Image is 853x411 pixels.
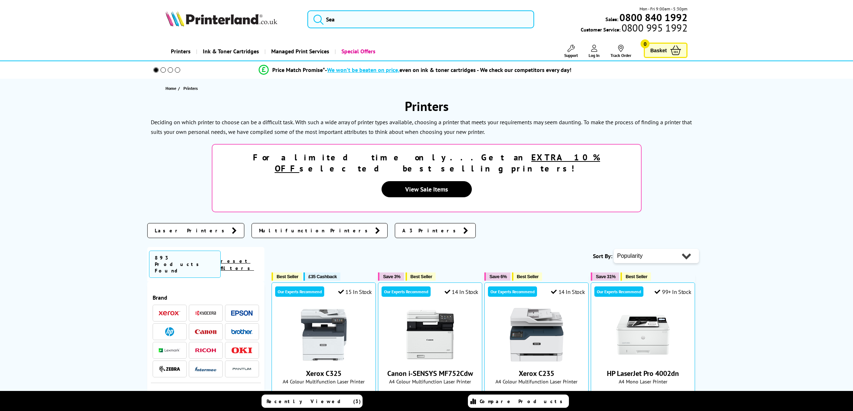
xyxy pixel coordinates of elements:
[195,327,216,336] a: Canon
[564,53,578,58] span: Support
[335,42,381,61] a: Special Offers
[387,369,473,378] a: Canon i-SENSYS MF752Cdw
[616,356,670,363] a: HP LaserJet Pro 4002dn
[165,327,174,336] img: HP
[195,310,216,316] img: Kyocera
[595,378,691,385] span: A4 Mono Laser Printer
[616,308,670,362] img: HP LaserJet Pro 4002dn
[519,369,554,378] a: Xerox C235
[620,24,687,31] span: 0800 995 1992
[641,39,650,48] span: 0
[195,348,216,352] img: Ricoh
[489,274,507,279] span: Save 6%
[272,66,325,73] span: Price Match Promise*
[151,119,692,135] p: To make the process of finding a printer that suits your own personal needs, we have compiled som...
[327,66,399,73] span: We won’t be beaten on price,
[231,310,253,316] img: Epson
[275,152,600,174] u: EXTRA 10% OFF
[166,11,298,28] a: Printerland Logo
[552,388,559,402] span: (56)
[195,329,216,334] img: Canon
[382,286,431,297] div: Our Experts Recommend
[264,42,335,61] a: Managed Print Services
[159,346,180,355] a: Lexmark
[589,45,600,58] a: Log In
[183,86,198,91] span: Printers
[159,364,180,373] a: Zebra
[253,152,600,174] strong: For a limited time only...Get an selected best selling printers!
[620,272,651,281] button: Best Seller
[231,365,253,373] img: Pantum
[267,398,361,405] span: Recently Viewed (3)
[626,274,647,279] span: Best Seller
[159,366,180,373] img: Zebra
[402,227,460,234] span: A3 Printers
[275,378,372,385] span: A4 Colour Multifunction Laser Printer
[231,346,253,355] a: OKI
[484,272,510,281] button: Save 6%
[147,223,244,238] a: Laser Printers
[517,274,539,279] span: Best Seller
[203,42,259,61] span: Ink & Toner Cartridges
[195,346,216,355] a: Ricoh
[596,274,615,279] span: Save 31%
[159,311,180,316] img: Xerox
[308,274,337,279] span: £35 Cashback
[589,53,600,58] span: Log In
[151,119,582,126] p: Deciding on which printer to choose can be a difficult task. With such a wide array of printer ty...
[605,16,618,23] span: Sales:
[166,11,277,26] img: Printerland Logo
[480,398,566,405] span: Compare Products
[488,286,537,297] div: Our Experts Recommend
[251,223,388,238] a: Multifunction Printers
[445,388,452,402] span: (40)
[159,309,180,318] a: Xerox
[339,388,346,402] span: (86)
[303,272,340,281] button: £35 Cashback
[231,327,253,336] a: Brother
[153,294,259,301] span: Brand
[644,43,687,58] a: Basket 0
[231,347,253,353] img: OKI
[610,45,631,58] a: Track Order
[591,272,619,281] button: Save 31%
[155,227,228,234] span: Laser Printers
[468,395,569,408] a: Compare Products
[382,378,478,385] span: A4 Colour Multifunction Laser Printer
[262,395,363,408] a: Recently Viewed (3)
[383,274,400,279] span: Save 3%
[655,288,691,295] div: 99+ In Stock
[650,45,667,55] span: Basket
[149,251,221,278] span: 893 Products Found
[512,272,542,281] button: Best Seller
[166,42,196,61] a: Printers
[403,356,457,363] a: Canon i-SENSYS MF752Cdw
[166,84,178,92] a: Home
[581,24,687,33] span: Customer Service:
[144,64,687,76] li: modal_Promise
[275,286,324,297] div: Our Experts Recommend
[196,42,264,61] a: Ink & Toner Cartridges
[395,223,476,238] a: A3 Printers
[307,10,534,28] input: Sea
[378,272,404,281] button: Save 3%
[510,356,564,363] a: Xerox C235
[159,327,180,336] a: HP
[619,11,687,24] b: 0800 840 1992
[338,288,372,295] div: 15 In Stock
[231,329,253,334] img: Brother
[488,378,585,385] span: A4 Colour Multifunction Laser Printer
[607,369,679,378] a: HP LaserJet Pro 4002dn
[221,258,254,271] a: reset filters
[297,308,351,362] img: Xerox C325
[403,308,457,362] img: Canon i-SENSYS MF752Cdw
[445,288,478,295] div: 14 In Stock
[382,181,472,197] a: View Sale Items
[195,367,216,372] img: Intermec
[195,364,216,373] a: Intermec
[325,66,571,73] div: - even on ink & toner cartridges - We check our competitors every day!
[195,309,216,318] a: Kyocera
[147,98,706,115] h1: Printers
[564,45,578,58] a: Support
[277,274,298,279] span: Best Seller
